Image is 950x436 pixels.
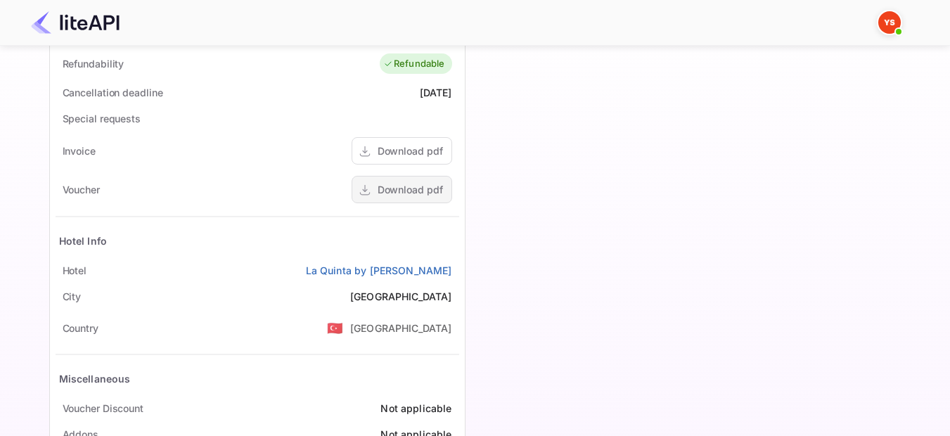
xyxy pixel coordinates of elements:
div: Download pdf [378,143,443,158]
span: United States [327,315,343,340]
div: Download pdf [378,182,443,197]
div: Voucher Discount [63,401,143,416]
div: Hotel Info [59,233,108,248]
div: Invoice [63,143,96,158]
a: La Quinta by [PERSON_NAME] [306,263,452,278]
div: Not applicable [380,401,451,416]
div: Miscellaneous [59,371,131,386]
img: LiteAPI Logo [31,11,120,34]
div: [DATE] [420,85,452,100]
div: Refundable [383,57,445,71]
div: Refundability [63,56,124,71]
div: Special requests [63,111,141,126]
div: [GEOGRAPHIC_DATA] [350,321,452,335]
div: Voucher [63,182,100,197]
div: [GEOGRAPHIC_DATA] [350,289,452,304]
div: City [63,289,82,304]
div: Hotel [63,263,87,278]
div: Country [63,321,98,335]
div: Cancellation deadline [63,85,163,100]
img: Yandex Support [878,11,901,34]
